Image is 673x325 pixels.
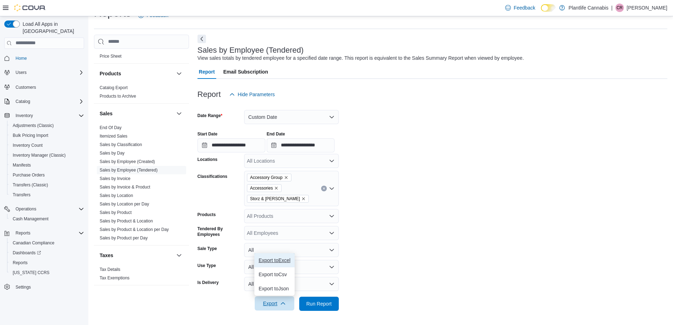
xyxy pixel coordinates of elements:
button: Custom Date [244,110,339,124]
button: Export toCsv [254,267,295,282]
span: Load All Apps in [GEOGRAPHIC_DATA] [20,21,84,35]
label: Sale Type [197,246,217,251]
span: Cash Management [10,215,84,223]
h3: Sales by Employee (Tendered) [197,46,304,54]
span: Adjustments (Classic) [13,123,54,128]
span: Report [199,65,215,79]
span: Transfers [10,191,84,199]
span: Bulk Pricing Import [10,131,84,140]
button: Taxes [175,251,183,260]
a: Sales by Product & Location [100,219,153,224]
button: Remove Accessories from selection in this group [274,186,278,190]
a: Bulk Pricing Import [10,131,51,140]
span: Sales by Invoice & Product [100,184,150,190]
button: Sales [100,110,173,117]
button: Hide Parameters [226,87,278,101]
span: Accessory Group [250,174,283,181]
a: Sales by Product per Day [100,236,148,240]
a: Sales by Product & Location per Day [100,227,169,232]
a: Sales by Location [100,193,133,198]
span: Sales by Product & Location per Day [100,227,169,232]
button: Inventory Manager (Classic) [7,150,87,160]
span: Transfers (Classic) [10,181,84,189]
span: Settings [13,283,84,291]
span: Products to Archive [100,93,136,99]
a: Catalog Export [100,85,128,90]
input: Press the down key to open a popover containing a calendar. [197,138,265,152]
div: Taxes [94,265,189,285]
span: Export to Json [259,286,290,291]
span: Sales by Invoice [100,176,130,181]
button: Users [1,68,87,77]
span: Operations [13,205,84,213]
span: Inventory [13,111,84,120]
img: Cova [14,4,46,11]
button: Products [100,70,173,77]
button: Reports [13,229,33,237]
span: Washington CCRS [10,268,84,277]
p: Plantlife Cannabis [568,4,608,12]
a: Tax Details [100,267,120,272]
button: Open list of options [329,230,335,236]
span: Home [13,54,84,63]
a: Home [13,54,30,63]
button: Reports [7,258,87,268]
span: Storz & Bickel [247,195,309,203]
button: Transfers (Classic) [7,180,87,190]
span: [US_STATE] CCRS [13,270,49,275]
span: Sales by Product & Location [100,218,153,224]
div: Products [94,83,189,103]
a: Sales by Day [100,151,125,156]
label: Products [197,212,216,217]
button: Catalog [1,97,87,106]
label: Start Date [197,131,218,137]
button: Transfers [7,190,87,200]
span: Catalog [13,97,84,106]
span: Users [16,70,26,75]
label: Date Range [197,113,223,118]
button: Clear input [321,186,327,191]
a: End Of Day [100,125,122,130]
span: Reports [13,260,28,266]
button: Catalog [13,97,33,106]
a: [US_STATE] CCRS [10,268,52,277]
a: Customers [13,83,39,92]
button: All [244,277,339,291]
button: Products [175,69,183,78]
button: Open list of options [329,158,335,164]
button: Export [255,296,294,311]
span: Transfers (Classic) [13,182,48,188]
button: Settings [1,282,87,292]
a: Inventory Count [10,141,46,150]
span: Manifests [13,162,31,168]
span: Inventory Count [10,141,84,150]
a: Canadian Compliance [10,239,57,247]
a: Sales by Classification [100,142,142,147]
button: Adjustments (Classic) [7,121,87,130]
button: Remove Storz & Bickel from selection in this group [301,197,306,201]
button: Canadian Compliance [7,238,87,248]
span: Storz & [PERSON_NAME] [250,195,300,202]
a: Dashboards [7,248,87,258]
button: Reports [1,228,87,238]
a: Reports [10,259,30,267]
a: Sales by Employee (Created) [100,159,155,164]
h3: Products [100,70,121,77]
a: Tax Exemptions [100,275,130,280]
span: Inventory [16,113,33,118]
span: Cash Management [13,216,48,222]
span: Inventory Manager (Classic) [13,152,66,158]
span: Sales by Location per Day [100,201,149,207]
h3: Sales [100,110,113,117]
span: Itemized Sales [100,133,128,139]
div: Sales [94,123,189,245]
span: Email Subscription [223,65,268,79]
a: Settings [13,283,34,291]
label: Locations [197,157,218,162]
button: Open list of options [329,213,335,219]
span: Reports [13,229,84,237]
div: Pricing [94,52,189,63]
span: Sales by Product [100,210,132,215]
